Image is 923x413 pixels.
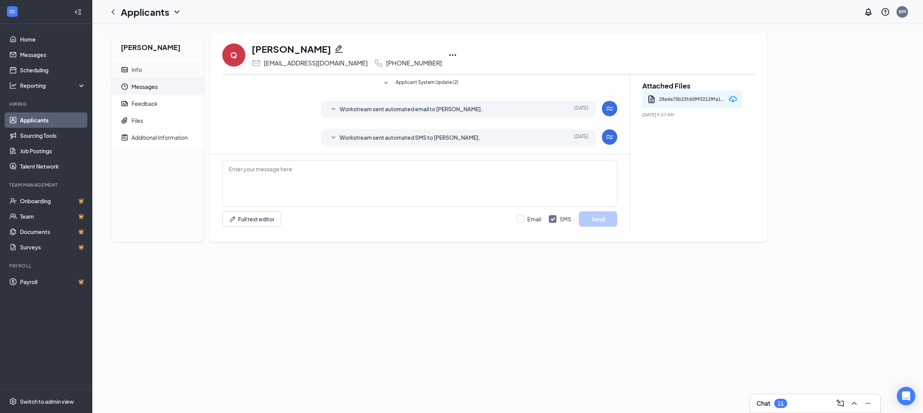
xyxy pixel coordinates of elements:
h3: Chat [756,399,770,408]
div: Switch to admin view [20,398,74,405]
div: [PHONE_NUMBER] [386,59,442,67]
span: [DATE] [574,105,588,114]
a: DocumentsCrown [20,224,86,239]
svg: Settings [9,398,17,405]
a: Applicants [20,112,86,128]
h2: [PERSON_NAME] [112,33,204,58]
svg: Pen [229,215,237,223]
a: OnboardingCrown [20,193,86,209]
div: Team Management [9,182,84,188]
button: ComposeMessage [834,397,846,410]
button: ChevronUp [848,397,860,410]
svg: Download [728,95,738,104]
button: Send [579,211,617,227]
div: Open Intercom Messenger [897,387,915,405]
svg: ChevronDown [172,7,182,17]
a: TeamCrown [20,209,86,224]
div: Q [230,50,237,60]
span: Workstream sent automated SMS to [PERSON_NAME]. [340,133,480,142]
h1: [PERSON_NAME] [252,42,331,55]
svg: Analysis [9,82,17,89]
h1: Applicants [121,5,169,18]
div: 28a4a75b23fdd9932139fa1a63e606aa.pdf [659,94,726,105]
svg: Clock [121,83,128,90]
span: Applicant System Update (2) [396,79,458,88]
div: [EMAIL_ADDRESS][DOMAIN_NAME] [264,59,368,67]
div: Reporting [20,82,86,89]
a: SurveysCrown [20,239,86,255]
button: Minimize [862,397,874,410]
svg: WorkstreamLogo [605,132,614,142]
a: ClockMessages [112,78,204,95]
div: Feedback [132,100,158,107]
svg: WorkstreamLogo [605,104,614,113]
svg: NoteActive [121,134,128,141]
a: Messages [20,47,86,62]
svg: WorkstreamLogo [8,8,16,15]
a: PaperclipFiles [112,112,204,129]
h2: Attached Files [642,81,742,90]
svg: QuestionInfo [881,7,890,17]
svg: Pencil [334,44,343,54]
div: Files [132,117,143,124]
div: Payroll [9,263,84,269]
svg: ChevronLeft [108,7,118,17]
a: Job Postings [20,143,86,159]
div: Hiring [9,101,84,107]
div: Additional Information [132,134,188,141]
div: 11 [778,400,784,407]
a: PayrollCrown [20,274,86,289]
svg: Document [647,95,656,104]
a: Sourcing Tools [20,128,86,143]
div: KM [899,8,906,15]
div: Info [132,66,142,74]
button: SmallChevronDownApplicant System Update (2) [382,79,458,88]
svg: ChevronUp [850,399,859,408]
a: ReportFeedback [112,95,204,112]
button: Full text editorPen [222,211,281,227]
svg: SmallChevronDown [382,79,391,88]
span: Messages [132,78,198,95]
svg: ComposeMessage [836,399,845,408]
svg: Notifications [864,7,873,17]
a: Scheduling [20,62,86,78]
svg: Phone [374,59,383,68]
span: Workstream sent automated email to [PERSON_NAME]. [340,105,483,114]
svg: Email [252,59,261,68]
a: Home [20,32,86,47]
a: NoteActiveAdditional Information [112,129,204,146]
svg: Ellipses [448,50,457,60]
span: [DATE] 9:27 AM [642,112,742,117]
a: Talent Network [20,159,86,174]
svg: Collapse [74,8,82,16]
svg: SmallChevronDown [329,105,338,114]
a: ContactCardInfo [112,61,204,78]
svg: SmallChevronDown [329,133,338,142]
svg: Report [121,100,128,107]
svg: Paperclip [121,117,128,124]
svg: ContactCard [121,66,128,74]
svg: Minimize [863,399,873,408]
span: [DATE] [574,133,588,142]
